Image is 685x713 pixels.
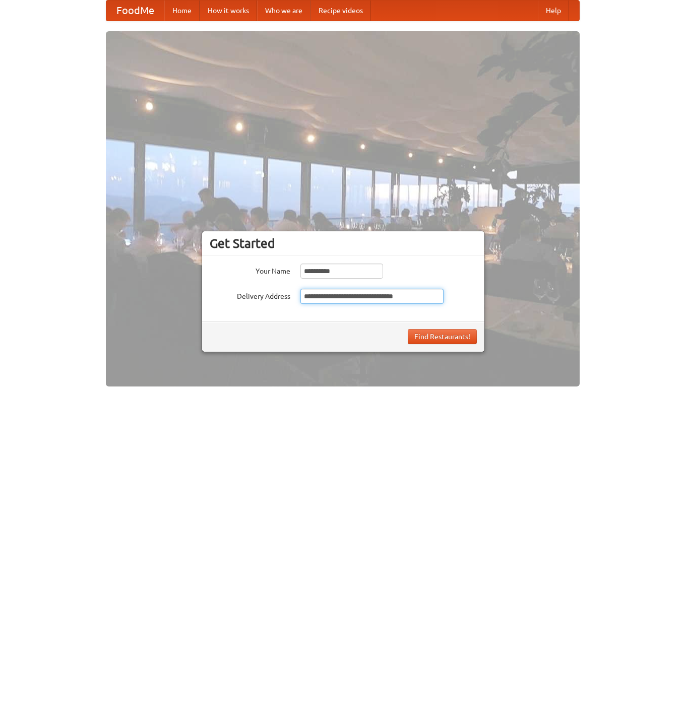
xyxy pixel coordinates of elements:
a: How it works [200,1,257,21]
a: Who we are [257,1,310,21]
a: Home [164,1,200,21]
h3: Get Started [210,236,477,251]
label: Your Name [210,264,290,276]
a: Help [538,1,569,21]
button: Find Restaurants! [408,329,477,344]
a: FoodMe [106,1,164,21]
label: Delivery Address [210,289,290,301]
a: Recipe videos [310,1,371,21]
